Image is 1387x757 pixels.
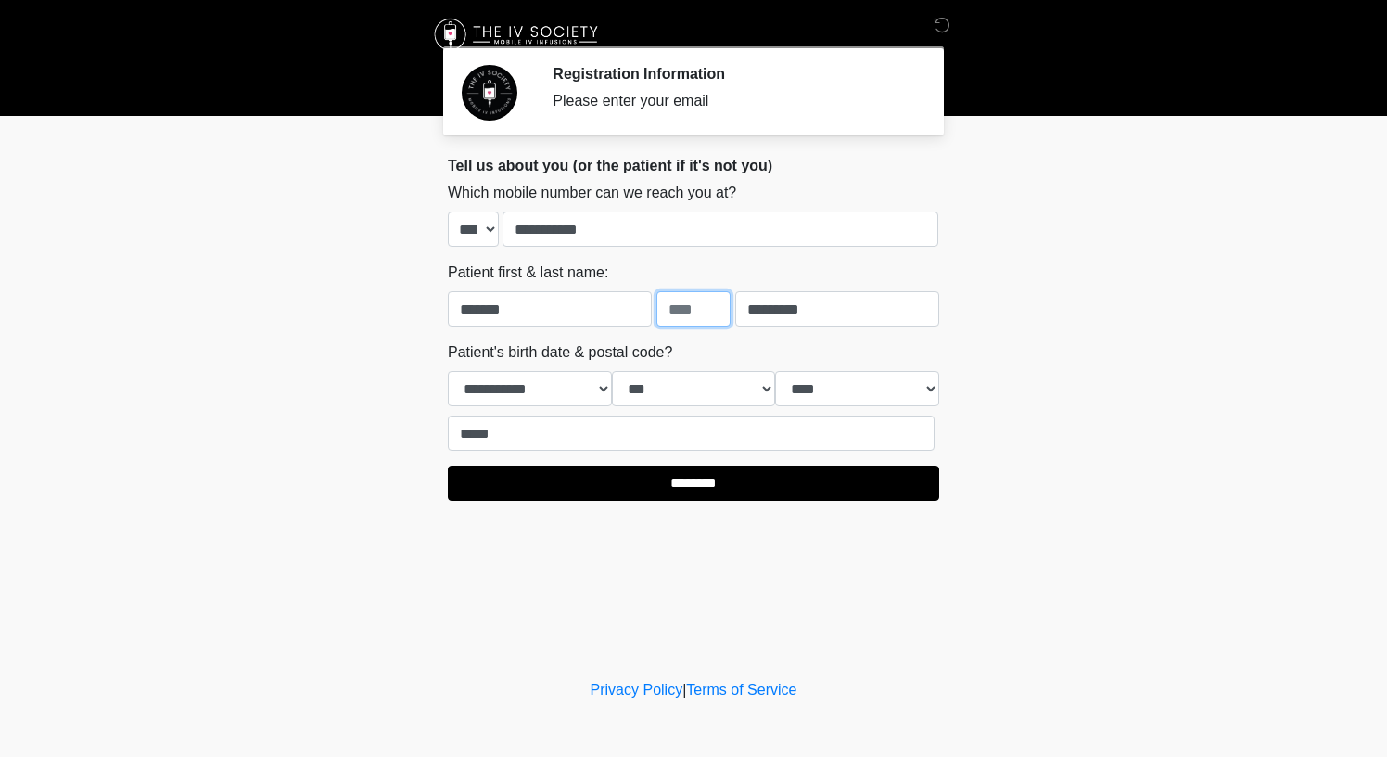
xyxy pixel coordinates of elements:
[448,157,939,174] h2: Tell us about you (or the patient if it's not you)
[448,262,608,284] label: Patient first & last name:
[682,682,686,698] a: |
[553,65,911,83] h2: Registration Information
[448,182,736,204] label: Which mobile number can we reach you at?
[686,682,796,698] a: Terms of Service
[429,14,606,56] img: The IV Society Logo
[462,65,517,121] img: Agent Avatar
[553,90,911,112] div: Please enter your email
[448,341,672,364] label: Patient's birth date & postal code?
[591,682,683,698] a: Privacy Policy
